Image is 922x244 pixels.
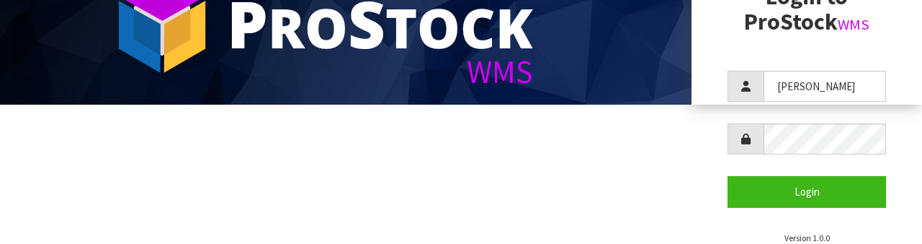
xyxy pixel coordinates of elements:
small: Version 1.0.0 [784,232,830,243]
input: Username [764,71,886,102]
button: Login [728,176,886,207]
div: WMS [227,56,533,88]
small: WMS [838,15,869,34]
